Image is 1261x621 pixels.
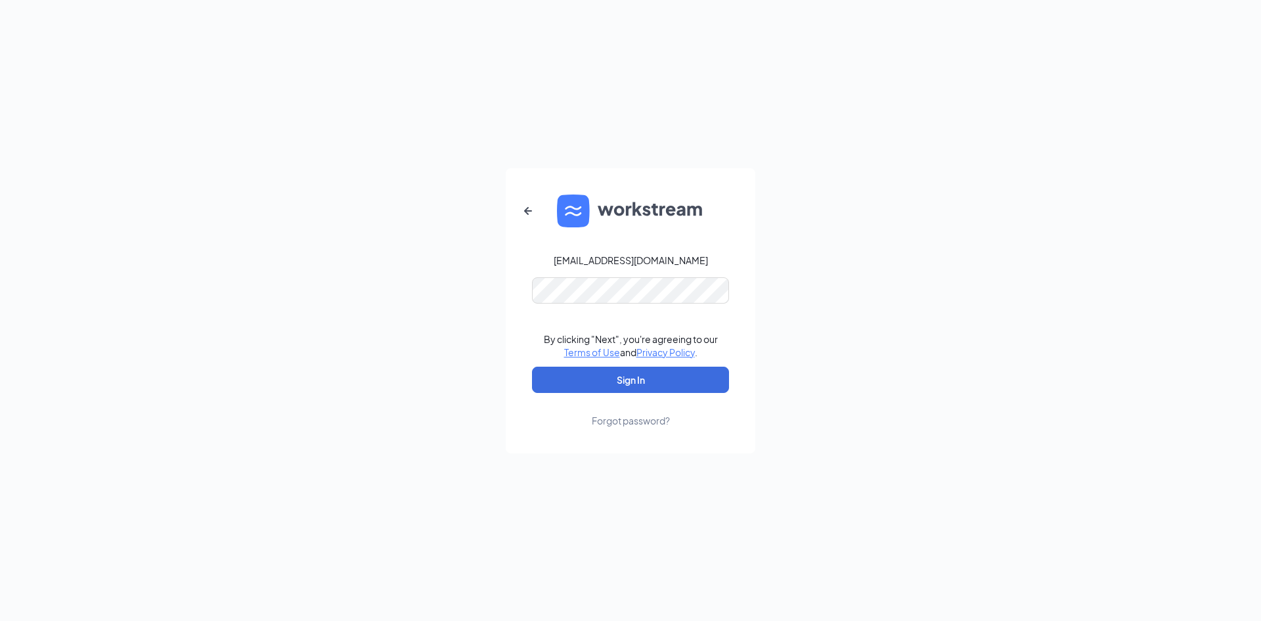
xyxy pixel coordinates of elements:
[532,367,729,393] button: Sign In
[512,195,544,227] button: ArrowLeftNew
[636,346,695,358] a: Privacy Policy
[544,333,718,359] div: By clicking "Next", you're agreeing to our and .
[520,203,536,219] svg: ArrowLeftNew
[557,195,704,227] img: WS logo and Workstream text
[564,346,620,358] a: Terms of Use
[592,414,670,427] div: Forgot password?
[592,393,670,427] a: Forgot password?
[554,254,708,267] div: [EMAIL_ADDRESS][DOMAIN_NAME]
